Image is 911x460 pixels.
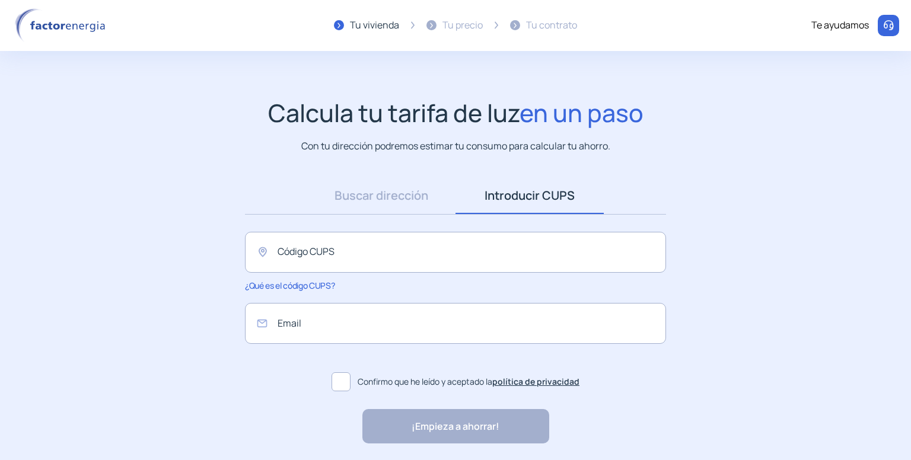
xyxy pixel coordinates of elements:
[350,18,399,33] div: Tu vivienda
[12,8,113,43] img: logo factor
[811,18,869,33] div: Te ayudamos
[442,18,483,33] div: Tu precio
[526,18,577,33] div: Tu contrato
[245,280,335,291] span: ¿Qué es el código CUPS?
[268,98,644,127] h1: Calcula tu tarifa de luz
[301,139,610,154] p: Con tu dirección podremos estimar tu consumo para calcular tu ahorro.
[883,20,894,31] img: llamar
[492,376,579,387] a: política de privacidad
[455,177,604,214] a: Introducir CUPS
[520,96,644,129] span: en un paso
[358,375,579,388] span: Confirmo que he leído y aceptado la
[307,177,455,214] a: Buscar dirección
